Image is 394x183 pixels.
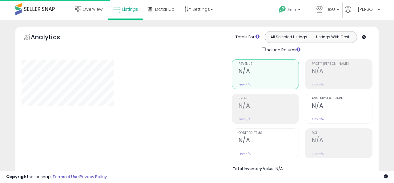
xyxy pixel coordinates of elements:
[257,46,308,53] div: Include Returns
[155,6,175,12] span: DataHub
[312,152,324,156] small: Prev: N/A
[279,6,286,13] i: Get Help
[267,33,311,41] button: All Selected Listings
[345,6,380,20] a: Hi [PERSON_NAME]
[312,83,324,86] small: Prev: N/A
[239,62,299,66] span: Revenue
[312,68,372,76] h2: N/A
[239,102,299,110] h2: N/A
[311,33,355,41] button: Listings With Cost
[239,131,299,135] span: Ordered Items
[239,137,299,145] h2: N/A
[239,68,299,76] h2: N/A
[233,164,368,172] li: N/A
[6,174,29,180] strong: Copyright
[233,166,275,171] b: Total Inventory Value:
[31,33,72,43] h5: Analytics
[353,6,376,12] span: Hi [PERSON_NAME]
[312,117,324,121] small: Prev: N/A
[239,117,251,121] small: Prev: N/A
[312,62,372,66] span: Profit [PERSON_NAME]
[239,152,251,156] small: Prev: N/A
[6,174,107,180] div: seller snap | |
[82,6,103,12] span: Overview
[122,6,138,12] span: Listings
[312,131,372,135] span: ROI
[274,1,311,20] a: Help
[239,83,251,86] small: Prev: N/A
[312,137,372,145] h2: N/A
[80,174,107,180] a: Privacy Policy
[288,7,296,12] span: Help
[235,34,259,40] div: Totals For
[53,174,79,180] a: Terms of Use
[312,97,372,100] span: Avg. Buybox Share
[324,6,335,12] span: FlexU
[239,97,299,100] span: Profit
[312,102,372,110] h2: N/A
